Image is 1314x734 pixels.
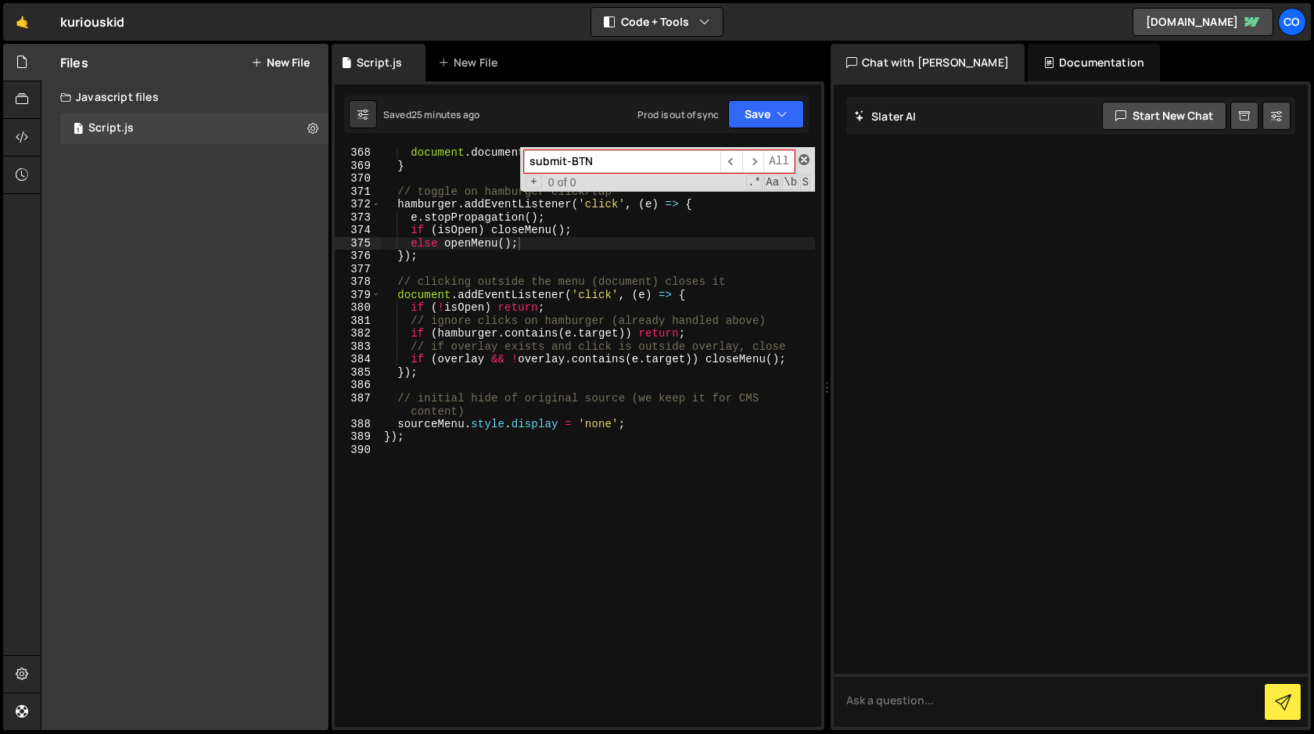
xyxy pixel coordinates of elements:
[1102,102,1226,130] button: Start new chat
[742,150,764,173] span: ​
[60,113,328,144] div: 16633/45317.js
[335,353,381,366] div: 384
[637,108,719,121] div: Prod is out of sync
[335,379,381,392] div: 386
[526,175,542,189] span: Toggle Replace mode
[41,81,328,113] div: Javascript files
[438,55,504,70] div: New File
[335,430,381,444] div: 389
[800,175,810,190] span: Search In Selection
[335,172,381,185] div: 370
[764,175,781,190] span: CaseSensitive Search
[1028,44,1160,81] div: Documentation
[335,444,381,457] div: 390
[763,150,795,173] span: Alt-Enter
[591,8,723,36] button: Code + Tools
[524,150,720,173] input: Search for
[88,121,134,135] div: Script.js
[782,175,799,190] span: Whole Word Search
[335,301,381,315] div: 380
[335,392,381,418] div: 387
[335,185,381,199] div: 371
[60,13,125,31] div: kuriouskid
[335,224,381,237] div: 374
[74,124,83,136] span: 1
[542,176,583,189] span: 0 of 0
[411,108,479,121] div: 25 minutes ago
[60,54,88,71] h2: Files
[335,250,381,263] div: 376
[720,150,742,173] span: ​
[3,3,41,41] a: 🤙
[854,109,917,124] h2: Slater AI
[383,108,479,121] div: Saved
[335,160,381,173] div: 369
[335,263,381,276] div: 377
[746,175,763,190] span: RegExp Search
[335,237,381,250] div: 375
[335,198,381,211] div: 372
[728,100,804,128] button: Save
[335,211,381,225] div: 373
[335,289,381,302] div: 379
[335,315,381,328] div: 381
[335,146,381,160] div: 368
[251,56,310,69] button: New File
[1133,8,1273,36] a: [DOMAIN_NAME]
[335,340,381,354] div: 383
[335,366,381,380] div: 385
[335,418,381,431] div: 388
[1278,8,1306,36] a: Co
[357,55,402,70] div: Script.js
[831,44,1025,81] div: Chat with [PERSON_NAME]
[335,275,381,289] div: 378
[335,327,381,340] div: 382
